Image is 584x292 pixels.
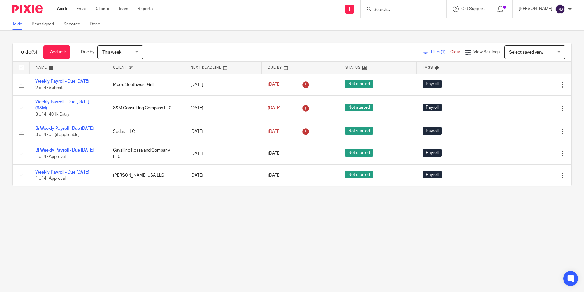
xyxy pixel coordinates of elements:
[12,18,27,30] a: To do
[35,79,89,84] a: Weekly Payroll - Due [DATE]
[423,80,442,88] span: Payroll
[96,6,109,12] a: Clients
[43,45,70,59] a: + Add task
[35,155,66,159] span: 1 of 4 · Approval
[423,66,433,69] span: Tags
[35,112,69,117] span: 3 of 4 · 401k Entry
[32,18,59,30] a: Reassigned
[345,149,373,157] span: Not started
[345,104,373,111] span: Not started
[19,49,37,55] h1: To do
[184,164,262,186] td: [DATE]
[35,176,66,181] span: 1 of 4 · Approval
[76,6,86,12] a: Email
[268,152,281,156] span: [DATE]
[519,6,552,12] p: [PERSON_NAME]
[35,170,89,174] a: Weekly Payroll - Due [DATE]
[57,6,67,12] a: Work
[184,121,262,143] td: [DATE]
[345,171,373,178] span: Not started
[268,173,281,178] span: [DATE]
[184,95,262,121] td: [DATE]
[35,133,80,137] span: 3 of 4 · JE (if applicable)
[450,50,460,54] a: Clear
[35,126,94,131] a: Bi Weekly Payroll - Due [DATE]
[555,4,565,14] img: svg%3E
[31,50,37,54] span: (5)
[268,106,281,110] span: [DATE]
[35,86,63,90] span: 2 of 4 · Submit
[345,127,373,135] span: Not started
[473,50,500,54] span: View Settings
[373,7,428,13] input: Search
[90,18,105,30] a: Done
[107,164,184,186] td: [PERSON_NAME] USA LLC
[268,83,281,87] span: [DATE]
[137,6,153,12] a: Reports
[345,80,373,88] span: Not started
[107,143,184,164] td: Cavallino Rossa and Company LLC
[423,171,442,178] span: Payroll
[64,18,85,30] a: Snoozed
[441,50,446,54] span: (1)
[184,143,262,164] td: [DATE]
[423,127,442,135] span: Payroll
[268,129,281,134] span: [DATE]
[12,5,43,13] img: Pixie
[107,74,184,95] td: Moe's Southwest Grill
[461,7,485,11] span: Get Support
[81,49,94,55] p: Due by
[431,50,450,54] span: Filter
[107,95,184,121] td: S&M Consulting Company LLC
[184,74,262,95] td: [DATE]
[509,50,543,54] span: Select saved view
[35,100,89,110] a: Weekly Payroll - Due [DATE] (S&M)
[423,149,442,157] span: Payroll
[35,148,94,152] a: Bi Weekly Payroll - Due [DATE]
[118,6,128,12] a: Team
[107,121,184,143] td: Sedara LLC
[102,50,121,54] span: This week
[423,104,442,111] span: Payroll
